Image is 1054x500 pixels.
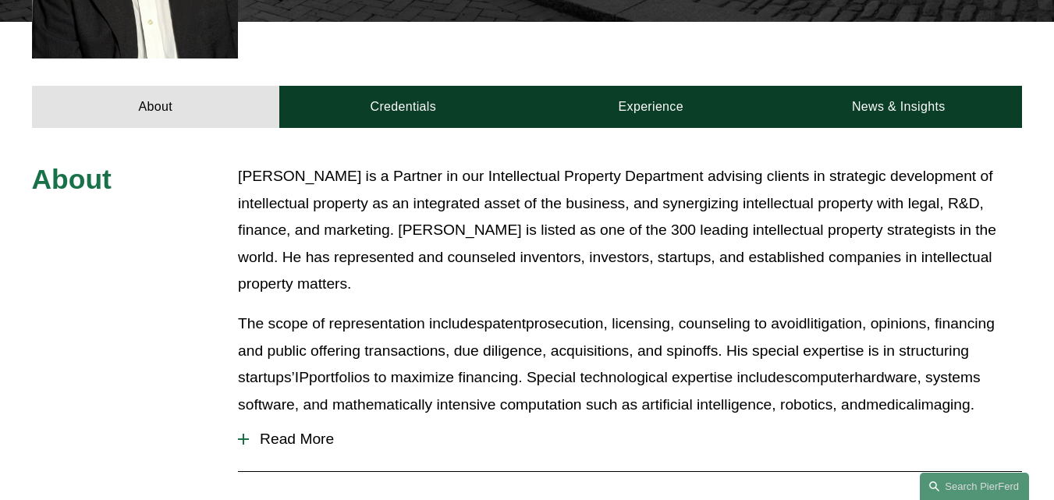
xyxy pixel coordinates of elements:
span: About [32,164,112,195]
mh: patent [484,315,526,332]
mh: computer [792,369,854,385]
mh: litigation [807,315,862,332]
button: Read More [238,419,1022,459]
a: Experience [527,86,775,129]
a: News & Insights [775,86,1023,129]
mh: prosecution [526,315,603,332]
mh: IP [295,369,309,385]
a: Search this site [920,473,1029,500]
p: The scope of representation includes , licensing, counseling to avoid , opinions, financing and p... [238,310,1022,419]
a: Credentials [279,86,527,129]
a: About [32,86,279,129]
span: Read More [249,431,1022,448]
p: [PERSON_NAME] is a Partner in our Intellectual Property Department advising clients in strategic ... [238,163,1022,298]
mh: medical [866,396,917,413]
